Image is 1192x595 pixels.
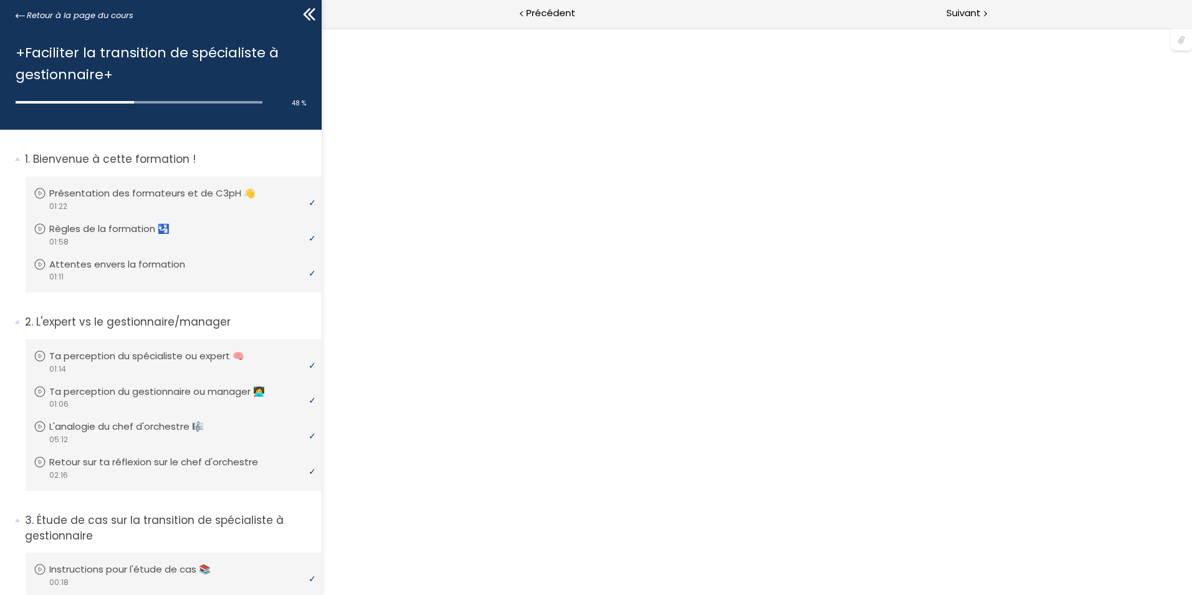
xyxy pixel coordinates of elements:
span: Suivant [946,6,981,21]
span: 2. [25,314,33,330]
p: Ta perception du gestionnaire ou manager 👩‍💻 [49,385,284,399]
p: Ta perception du spécialiste ou expert 🧠 [49,349,263,363]
span: 01:06 [49,399,69,410]
p: Attentes envers la formation [49,258,204,271]
a: Retour à la page du cours [16,9,133,22]
p: Retour sur ta réflexion sur le chef d'orchestre [49,455,277,469]
span: 01:58 [49,236,69,248]
span: Retour à la page du cours [27,9,133,22]
p: L'expert vs le gestionnaire/manager [25,314,312,330]
p: Instructions pour l'étude de cas 📚 [49,563,229,576]
span: Précédent [526,6,575,21]
span: 1. [25,152,30,167]
span: 01:11 [49,271,64,283]
p: Règles de la formation 🛂 [49,222,188,236]
p: L'analogie du chef d'orchestre 🎼 [49,420,223,433]
iframe: chat widget [6,568,133,595]
span: 05:12 [49,434,68,445]
p: Présentation des formateurs et de C3pH 👋 [49,186,274,200]
span: 01:22 [49,201,67,212]
span: 01:14 [49,364,66,375]
span: 48 % [292,99,306,108]
h1: +Faciliter la transition de spécialiste à gestionnaire+ [16,42,300,85]
span: 3. [25,513,34,528]
span: 02:16 [49,470,68,481]
p: Bienvenue à cette formation ! [25,152,312,167]
p: Étude de cas sur la transition de spécialiste à gestionnaire [25,513,312,543]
